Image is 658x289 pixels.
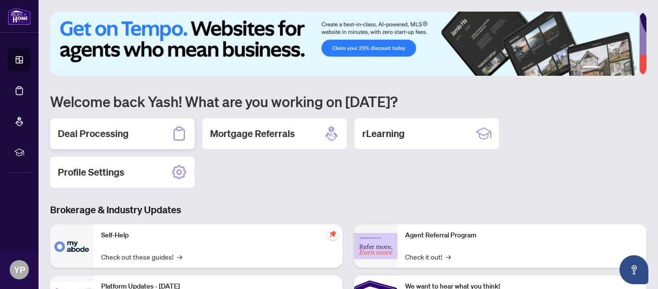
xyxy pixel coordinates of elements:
h2: Mortgage Referrals [210,127,295,140]
img: Agent Referral Program [354,233,397,260]
a: Check out these guides!→ [101,251,182,262]
span: pushpin [327,228,339,240]
p: Agent Referral Program [405,230,639,241]
h3: Brokerage & Industry Updates [50,203,646,217]
button: 3 [610,66,614,70]
button: 2 [602,66,606,70]
span: YP [14,263,25,276]
button: 5 [625,66,629,70]
button: 1 [583,66,598,70]
img: Slide 0 [50,12,639,76]
span: → [177,251,182,262]
button: 4 [618,66,621,70]
img: logo [8,7,31,25]
a: Check it out!→ [405,251,451,262]
img: Self-Help [50,224,93,268]
h2: Deal Processing [58,127,129,140]
h2: Profile Settings [58,165,124,179]
h2: rLearning [362,127,405,140]
h1: Welcome back Yash! What are you working on [DATE]? [50,92,646,110]
button: Open asap [619,255,648,284]
span: → [446,251,451,262]
p: Self-Help [101,230,335,241]
button: 6 [633,66,637,70]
